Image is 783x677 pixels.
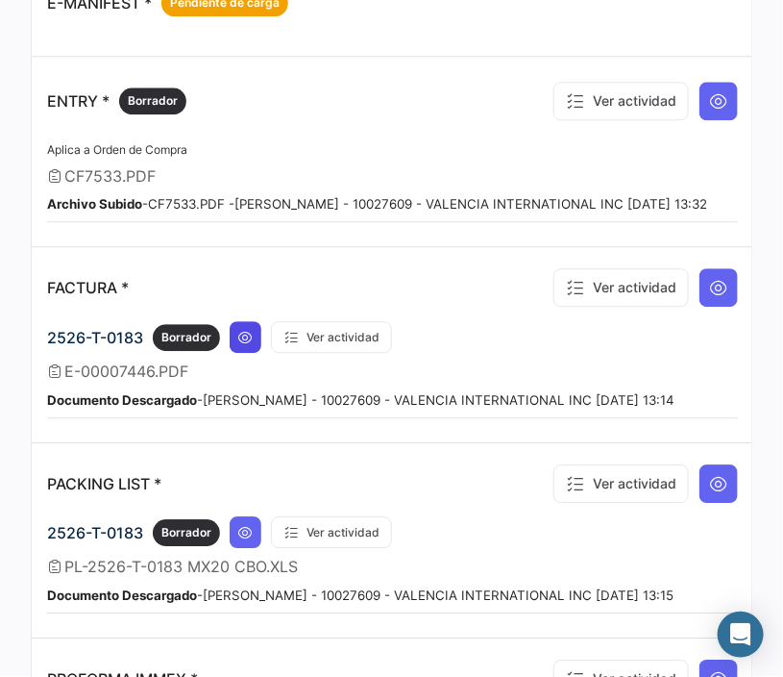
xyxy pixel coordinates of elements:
p: PACKING LIST * [47,474,161,493]
button: Ver actividad [553,82,689,120]
span: CF7533.PDF [64,166,156,186]
button: Ver actividad [271,321,392,353]
span: E-00007446.PDF [64,362,188,381]
span: 2526-T-0183 [47,523,143,542]
span: Borrador [161,329,211,346]
b: Documento Descargado [47,588,197,603]
p: FACTURA * [47,278,129,297]
span: 2526-T-0183 [47,328,143,347]
button: Ver actividad [271,516,392,548]
b: Archivo Subido [47,196,142,212]
small: - [PERSON_NAME] - 10027609 - VALENCIA INTERNATIONAL INC [DATE] 13:14 [47,392,674,408]
span: Borrador [128,92,178,110]
button: Ver actividad [553,464,689,503]
small: - CF7533.PDF - [PERSON_NAME] - 10027609 - VALENCIA INTERNATIONAL INC [DATE] 13:32 [47,196,707,212]
span: PL-2526-T-0183 MX20 CBO.XLS [64,557,298,576]
div: Abrir Intercom Messenger [718,612,764,658]
p: ENTRY * [47,88,186,114]
span: Aplica a Orden de Compra [47,142,187,157]
small: - [PERSON_NAME] - 10027609 - VALENCIA INTERNATIONAL INC [DATE] 13:15 [47,588,673,603]
b: Documento Descargado [47,392,197,408]
button: Ver actividad [553,268,689,307]
span: Borrador [161,524,211,541]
